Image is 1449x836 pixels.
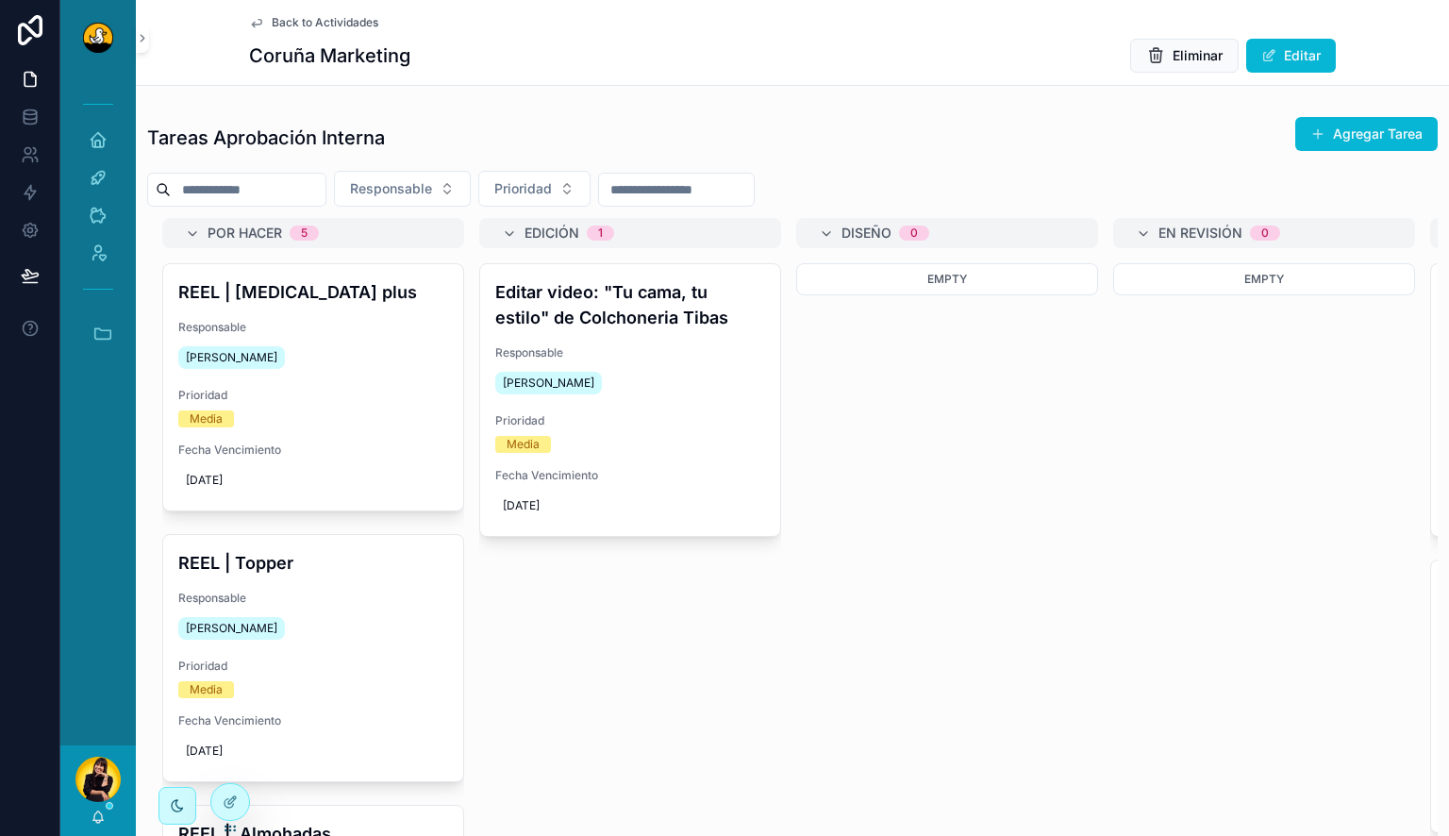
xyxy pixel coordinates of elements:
[190,681,223,698] div: Media
[178,713,448,728] span: Fecha Vencimiento
[178,659,448,674] span: Prioridad
[249,42,410,69] h1: Coruña Marketing
[178,279,448,305] h4: REEL | [MEDICAL_DATA] plus
[495,468,765,483] span: Fecha Vencimiento
[178,320,448,335] span: Responsable
[178,591,448,606] span: Responsable
[350,179,432,198] span: Responsable
[147,125,385,151] h1: Tareas Aprobación Interna
[841,224,891,242] span: Diseño
[60,75,136,387] div: scrollable content
[186,473,441,488] span: [DATE]
[1246,39,1336,73] button: Editar
[178,388,448,403] span: Prioridad
[162,534,464,782] a: REEL | TopperResponsable[PERSON_NAME]PrioridadMediaFecha Vencimiento[DATE]
[525,224,579,242] span: Edición
[507,436,540,453] div: Media
[249,15,378,30] a: Back to Actividades
[162,263,464,511] a: REEL | [MEDICAL_DATA] plusResponsable[PERSON_NAME]PrioridadMediaFecha Vencimiento[DATE]
[478,171,591,207] button: Select Button
[190,410,223,427] div: Media
[503,376,594,391] span: [PERSON_NAME]
[1130,39,1239,73] button: Eliminar
[186,621,277,636] span: [PERSON_NAME]
[208,224,282,242] span: Por Hacer
[178,550,448,576] h4: REEL | Topper
[1158,224,1242,242] span: En Revisión
[1261,226,1269,241] div: 0
[503,498,758,513] span: [DATE]
[83,23,113,53] img: App logo
[1295,117,1438,151] button: Agregar Tarea
[272,15,378,30] span: Back to Actividades
[495,413,765,428] span: Prioridad
[494,179,552,198] span: Prioridad
[495,279,765,330] h4: Editar video: "Tu cama, tu estilo" de Colchoneria Tibas
[334,171,471,207] button: Select Button
[495,345,765,360] span: Responsable
[186,350,277,365] span: [PERSON_NAME]
[927,272,967,286] span: Empty
[1244,272,1284,286] span: Empty
[598,226,603,241] div: 1
[479,263,781,537] a: Editar video: "Tu cama, tu estilo" de Colchoneria TibasResponsable[PERSON_NAME]PrioridadMediaFech...
[301,226,308,241] div: 5
[910,226,918,241] div: 0
[1173,46,1223,65] span: Eliminar
[178,443,448,458] span: Fecha Vencimiento
[186,744,441,759] span: [DATE]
